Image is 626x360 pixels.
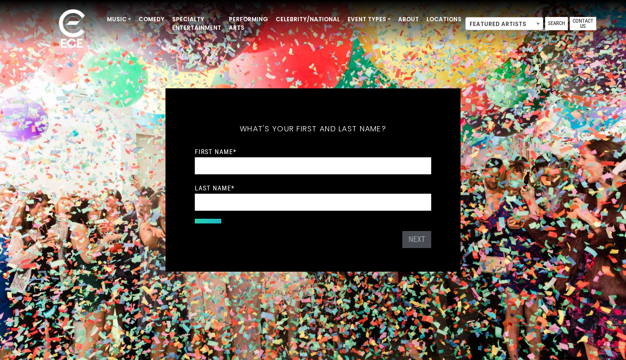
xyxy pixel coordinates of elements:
a: Performing Arts [225,11,272,36]
a: Music [103,11,135,27]
a: Celebrity/National [272,11,344,27]
h5: What's your first and last name? [195,112,431,146]
a: Contact Us [570,17,596,30]
a: Specialty Entertainment [168,11,225,36]
a: Search [545,17,568,30]
span: Featured Artists [466,17,543,31]
label: Last Name [195,184,235,192]
a: Comedy [135,11,168,27]
label: First Name [195,147,236,156]
img: ece_new_logo_whitev2-1.png [48,7,96,52]
a: About [394,11,423,27]
span: Featured Artists [465,17,543,30]
a: Locations [423,11,465,27]
a: Event Types [344,11,394,27]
